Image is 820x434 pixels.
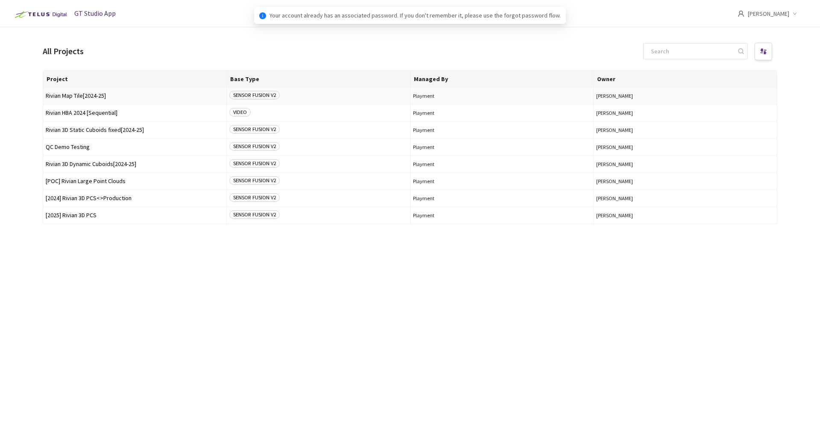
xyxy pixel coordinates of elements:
[43,44,84,58] div: All Projects
[596,195,774,201] button: [PERSON_NAME]
[413,195,591,201] span: Playment
[596,212,774,218] button: [PERSON_NAME]
[413,212,591,218] span: Playment
[596,178,774,184] button: [PERSON_NAME]
[46,178,224,184] span: [POC] Rivian Large Point Clouds
[229,91,280,99] span: SENSOR FUSION V2
[594,70,777,87] th: Owner
[413,178,591,184] span: Playment
[43,70,227,87] th: Project
[46,127,224,133] span: Rivian 3D Static Cuboids fixed[2024-25]
[596,110,774,116] button: [PERSON_NAME]
[229,193,280,202] span: SENSOR FUSION V2
[46,161,224,167] span: Rivian 3D Dynamic Cuboids[2024-25]
[74,9,116,17] span: GT Studio App
[46,110,224,116] span: Rivian HBA 2024 [Sequential]
[259,12,266,19] span: info-circle
[46,195,224,201] span: [2024] Rivian 3D PCS<>Production
[46,93,224,99] span: Rivian Map Tile[2024-25]
[596,144,774,150] button: [PERSON_NAME]
[413,127,591,133] span: Playment
[596,93,774,99] button: [PERSON_NAME]
[413,110,591,116] span: Playment
[227,70,410,87] th: Base Type
[269,11,561,20] span: Your account already has an associated password. If you don't remember it, please use the forgot ...
[413,93,591,99] span: Playment
[738,10,744,17] span: user
[413,144,591,150] span: Playment
[410,70,594,87] th: Managed By
[229,159,280,168] span: SENSOR FUSION V2
[46,212,224,218] span: [2025] Rivian 3D PCS
[229,108,251,117] span: VIDEO
[229,125,280,134] span: SENSOR FUSION V2
[413,161,591,167] span: Playment
[229,142,280,151] span: SENSOR FUSION V2
[46,144,224,150] span: QC Demo Testing
[596,127,774,133] button: [PERSON_NAME]
[646,44,737,59] input: Search
[793,12,797,16] span: down
[596,161,774,167] button: [PERSON_NAME]
[10,8,70,21] img: Telus
[229,176,280,185] span: SENSOR FUSION V2
[229,210,280,219] span: SENSOR FUSION V2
